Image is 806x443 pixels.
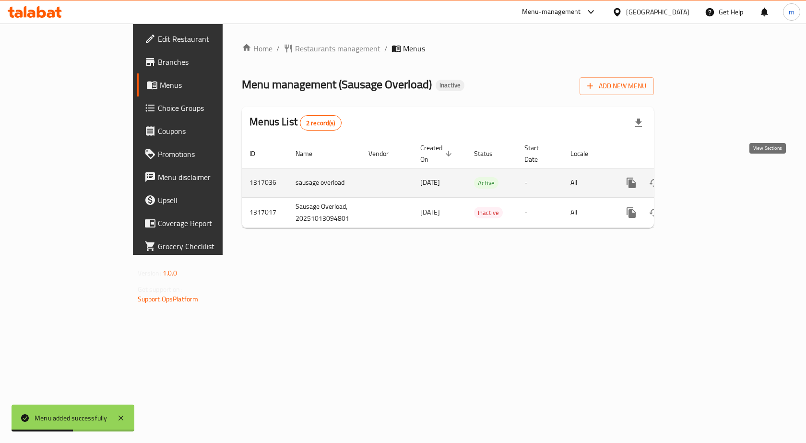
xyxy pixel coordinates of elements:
[587,80,646,92] span: Add New Menu
[137,235,268,258] a: Grocery Checklist
[138,283,182,296] span: Get support on:
[242,73,432,95] span: Menu management ( Sausage Overload )
[158,56,260,68] span: Branches
[420,142,455,165] span: Created On
[620,201,643,224] button: more
[249,115,341,131] h2: Menus List
[242,43,654,54] nav: breadcrumb
[137,189,268,212] a: Upsell
[620,171,643,194] button: more
[436,81,464,89] span: Inactive
[403,43,425,54] span: Menus
[158,171,260,183] span: Menu disclaimer
[517,168,563,197] td: -
[474,148,505,159] span: Status
[522,6,581,18] div: Menu-management
[789,7,794,17] span: m
[436,80,464,91] div: Inactive
[137,73,268,96] a: Menus
[626,7,689,17] div: [GEOGRAPHIC_DATA]
[242,139,720,228] table: enhanced table
[563,197,612,227] td: All
[295,43,380,54] span: Restaurants management
[158,125,260,137] span: Coupons
[474,207,503,218] span: Inactive
[137,212,268,235] a: Coverage Report
[368,148,401,159] span: Vendor
[137,166,268,189] a: Menu disclaimer
[158,102,260,114] span: Choice Groups
[158,148,260,160] span: Promotions
[249,148,268,159] span: ID
[284,43,380,54] a: Restaurants management
[138,267,161,279] span: Version:
[288,168,361,197] td: sausage overload
[384,43,388,54] li: /
[300,115,342,131] div: Total records count
[420,206,440,218] span: [DATE]
[524,142,551,165] span: Start Date
[276,43,280,54] li: /
[138,293,199,305] a: Support.OpsPlatform
[137,143,268,166] a: Promotions
[570,148,601,159] span: Locale
[137,27,268,50] a: Edit Restaurant
[580,77,654,95] button: Add New Menu
[474,178,498,189] span: Active
[137,120,268,143] a: Coupons
[627,111,650,134] div: Export file
[137,96,268,120] a: Choice Groups
[137,50,268,73] a: Branches
[612,139,720,168] th: Actions
[160,79,260,91] span: Menus
[420,176,440,189] span: [DATE]
[563,168,612,197] td: All
[158,33,260,45] span: Edit Restaurant
[517,197,563,227] td: -
[158,240,260,252] span: Grocery Checklist
[296,148,325,159] span: Name
[158,217,260,229] span: Coverage Report
[300,119,341,128] span: 2 record(s)
[158,194,260,206] span: Upsell
[288,197,361,227] td: Sausage Overload, 20251013094801
[643,201,666,224] button: Change Status
[163,267,178,279] span: 1.0.0
[35,413,107,423] div: Menu added successfully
